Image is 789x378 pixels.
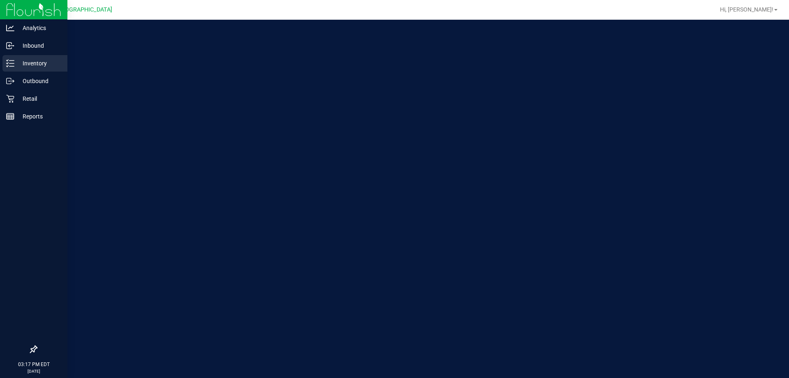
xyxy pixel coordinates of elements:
[14,76,64,86] p: Outbound
[720,6,773,13] span: Hi, [PERSON_NAME]!
[6,77,14,85] inline-svg: Outbound
[14,94,64,104] p: Retail
[14,41,64,51] p: Inbound
[56,6,112,13] span: [GEOGRAPHIC_DATA]
[14,23,64,33] p: Analytics
[14,111,64,121] p: Reports
[6,24,14,32] inline-svg: Analytics
[4,368,64,374] p: [DATE]
[14,58,64,68] p: Inventory
[6,112,14,121] inline-svg: Reports
[6,95,14,103] inline-svg: Retail
[4,361,64,368] p: 03:17 PM EDT
[6,59,14,67] inline-svg: Inventory
[6,42,14,50] inline-svg: Inbound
